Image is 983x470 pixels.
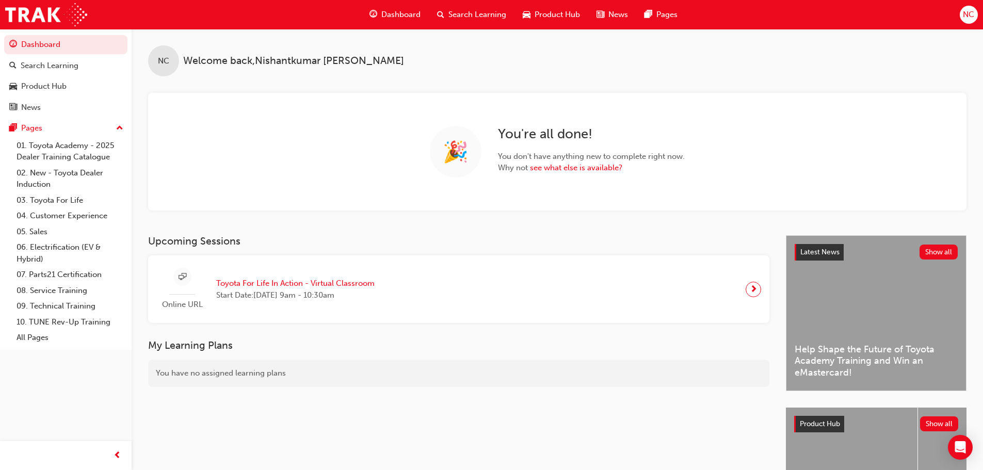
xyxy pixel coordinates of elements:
span: up-icon [116,122,123,135]
button: Pages [4,119,127,138]
a: 01. Toyota Academy - 2025 Dealer Training Catalogue [12,138,127,165]
div: Open Intercom Messenger [948,435,973,460]
a: Product Hub [4,77,127,96]
button: NC [960,6,978,24]
span: Start Date: [DATE] 9am - 10:30am [216,289,375,301]
button: Show all [920,245,958,260]
a: see what else is available? [530,163,622,172]
span: search-icon [9,61,17,71]
span: Search Learning [448,9,506,21]
a: news-iconNews [588,4,636,25]
div: Pages [21,122,42,134]
a: search-iconSearch Learning [429,4,514,25]
a: 07. Parts21 Certification [12,267,127,283]
a: pages-iconPages [636,4,686,25]
span: Product Hub [800,419,840,428]
span: pages-icon [644,8,652,21]
a: Latest NewsShow allHelp Shape the Future of Toyota Academy Training and Win an eMastercard! [786,235,966,391]
a: guage-iconDashboard [361,4,429,25]
a: Dashboard [4,35,127,54]
span: Dashboard [381,9,421,21]
span: Product Hub [535,9,580,21]
span: sessionType_ONLINE_URL-icon [179,271,186,284]
span: 🎉 [443,146,469,158]
img: Trak [5,3,87,26]
span: car-icon [9,82,17,91]
a: 02. New - Toyota Dealer Induction [12,165,127,192]
a: car-iconProduct Hub [514,4,588,25]
span: car-icon [523,8,530,21]
span: NC [963,9,974,21]
span: Help Shape the Future of Toyota Academy Training and Win an eMastercard! [795,344,958,379]
span: search-icon [437,8,444,21]
a: All Pages [12,330,127,346]
a: Latest NewsShow all [795,244,958,261]
a: Online URLToyota For Life In Action - Virtual ClassroomStart Date:[DATE] 9am - 10:30am [156,264,761,315]
span: news-icon [9,103,17,112]
span: guage-icon [9,40,17,50]
span: Why not [498,162,685,174]
div: You have no assigned learning plans [148,360,769,387]
span: guage-icon [369,8,377,21]
a: Search Learning [4,56,127,75]
span: Latest News [800,248,840,256]
h3: Upcoming Sessions [148,235,769,247]
a: News [4,98,127,117]
div: Search Learning [21,60,78,72]
h2: You're all done! [498,126,685,142]
a: 10. TUNE Rev-Up Training [12,314,127,330]
span: Toyota For Life In Action - Virtual Classroom [216,278,375,289]
span: Welcome back , Nishantkumar [PERSON_NAME] [183,55,404,67]
a: 03. Toyota For Life [12,192,127,208]
span: Pages [656,9,678,21]
button: DashboardSearch LearningProduct HubNews [4,33,127,119]
span: You don't have anything new to complete right now. [498,151,685,163]
a: Product HubShow all [794,416,958,432]
a: 04. Customer Experience [12,208,127,224]
a: 08. Service Training [12,283,127,299]
span: prev-icon [114,449,121,462]
div: Product Hub [21,80,67,92]
button: Show all [920,416,959,431]
span: NC [158,55,169,67]
span: Online URL [156,299,208,311]
div: News [21,102,41,114]
span: next-icon [750,282,758,297]
a: 06. Electrification (EV & Hybrid) [12,239,127,267]
h3: My Learning Plans [148,339,769,351]
span: news-icon [597,8,604,21]
span: pages-icon [9,124,17,133]
a: 05. Sales [12,224,127,240]
span: News [608,9,628,21]
a: 09. Technical Training [12,298,127,314]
